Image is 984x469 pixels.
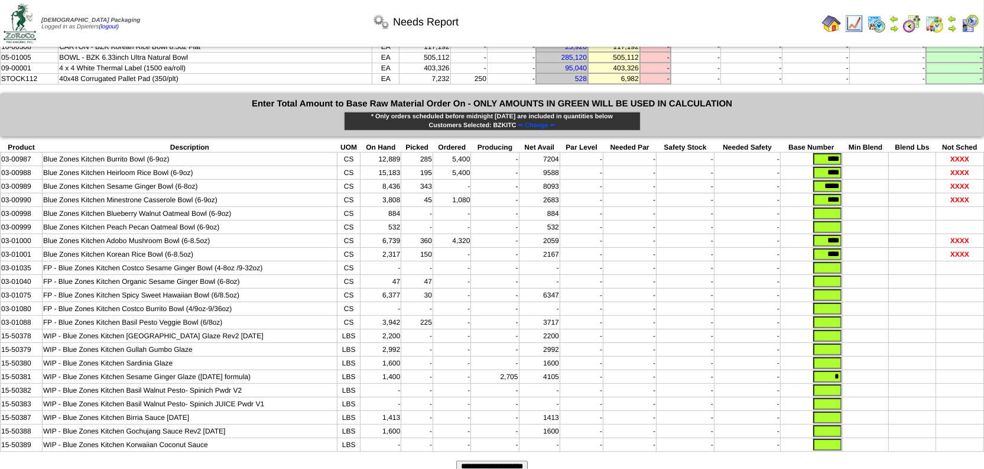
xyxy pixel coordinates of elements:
[560,384,603,397] td: -
[1,384,43,397] td: 15-50382
[401,248,433,261] td: 150
[657,248,715,261] td: -
[560,180,603,193] td: -
[43,207,337,221] td: Blue Zones Kitchen Blueberry Walnut Oatmeal Bowl (6-9oz)
[519,275,560,289] td: -
[842,143,888,153] th: Min Blend
[337,302,361,316] td: CS
[657,207,715,221] td: -
[361,248,401,261] td: 2,317
[433,153,471,166] td: 5,400
[671,52,721,63] td: -
[401,289,433,302] td: 30
[41,17,140,24] span: [DEMOGRAPHIC_DATA] Packaging
[926,63,983,73] td: -
[657,153,715,166] td: -
[519,370,560,384] td: 4105
[714,261,780,275] td: -
[43,180,337,193] td: Blue Zones Kitchen Sesame Ginger Bowl (6-8oz)
[337,289,361,302] td: CS
[337,357,361,370] td: LBS
[603,221,657,234] td: -
[471,248,519,261] td: -
[337,207,361,221] td: CS
[372,73,400,84] td: EA
[487,63,536,73] td: -
[780,143,842,153] th: Base Number
[401,143,433,153] th: Picked
[43,248,337,261] td: Blue Zones Kitchen Korean Rice Bowl (6-8.5oz)
[657,384,715,397] td: -
[657,261,715,275] td: -
[401,207,433,221] td: -
[560,289,603,302] td: -
[433,193,471,207] td: 1,080
[603,357,657,370] td: -
[337,343,361,357] td: LBS
[1,289,43,302] td: 03-01075
[714,234,780,248] td: -
[603,384,657,397] td: -
[519,329,560,343] td: 2200
[43,370,337,384] td: WIP - Blue Zones Kitchen Sesame Ginger Glaze ([DATE] formula)
[43,316,337,329] td: FP - Blue Zones Kitchen Basil Pesto Veggie Bowl (6/8oz)
[471,207,519,221] td: -
[471,234,519,248] td: -
[936,193,983,207] td: XXXX
[471,316,519,329] td: -
[889,14,899,24] img: arrowleft.gif
[401,234,433,248] td: 360
[361,180,401,193] td: 8,436
[889,143,936,153] th: Blend Lbs
[450,52,487,63] td: -
[400,63,450,73] td: 403,326
[671,73,721,84] td: -
[714,384,780,397] td: -
[361,370,401,384] td: 1,400
[560,329,603,343] td: -
[43,275,337,289] td: FP - Blue Zones Kitchen Organic Sesame Ginger Bowl (6-8oz)
[721,52,782,63] td: -
[867,14,886,33] img: calendarprod.gif
[657,275,715,289] td: -
[43,234,337,248] td: Blue Zones Kitchen Adobo Mushroom Bowl (6-8.5oz)
[822,14,841,33] img: home.gif
[1,52,59,63] td: 05-01005
[401,261,433,275] td: -
[889,24,899,33] img: arrowright.gif
[603,329,657,343] td: -
[43,343,337,357] td: WIP - Blue Zones Kitchen Gullah Gumbo Glaze
[401,329,433,343] td: -
[1,261,43,275] td: 03-01035
[947,24,957,33] img: arrowright.gif
[575,75,587,83] a: 528
[433,234,471,248] td: 4,320
[361,302,401,316] td: -
[337,275,361,289] td: CS
[433,275,471,289] td: -
[560,234,603,248] td: -
[471,370,519,384] td: 2,705
[603,302,657,316] td: -
[372,52,400,63] td: EA
[518,122,556,129] span: ⇐ Change ⇐
[1,221,43,234] td: 03-00999
[401,357,433,370] td: -
[657,180,715,193] td: -
[337,316,361,329] td: CS
[640,73,671,84] td: -
[1,180,43,193] td: 03-00989
[721,63,782,73] td: -
[401,370,433,384] td: -
[361,153,401,166] td: 12,889
[657,329,715,343] td: -
[849,52,926,63] td: -
[337,180,361,193] td: CS
[1,63,59,73] td: 09-00001
[361,234,401,248] td: 6,739
[361,221,401,234] td: 532
[1,329,43,343] td: 15-50378
[782,52,849,63] td: -
[517,122,556,129] a: ⇐ Change ⇐
[714,275,780,289] td: -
